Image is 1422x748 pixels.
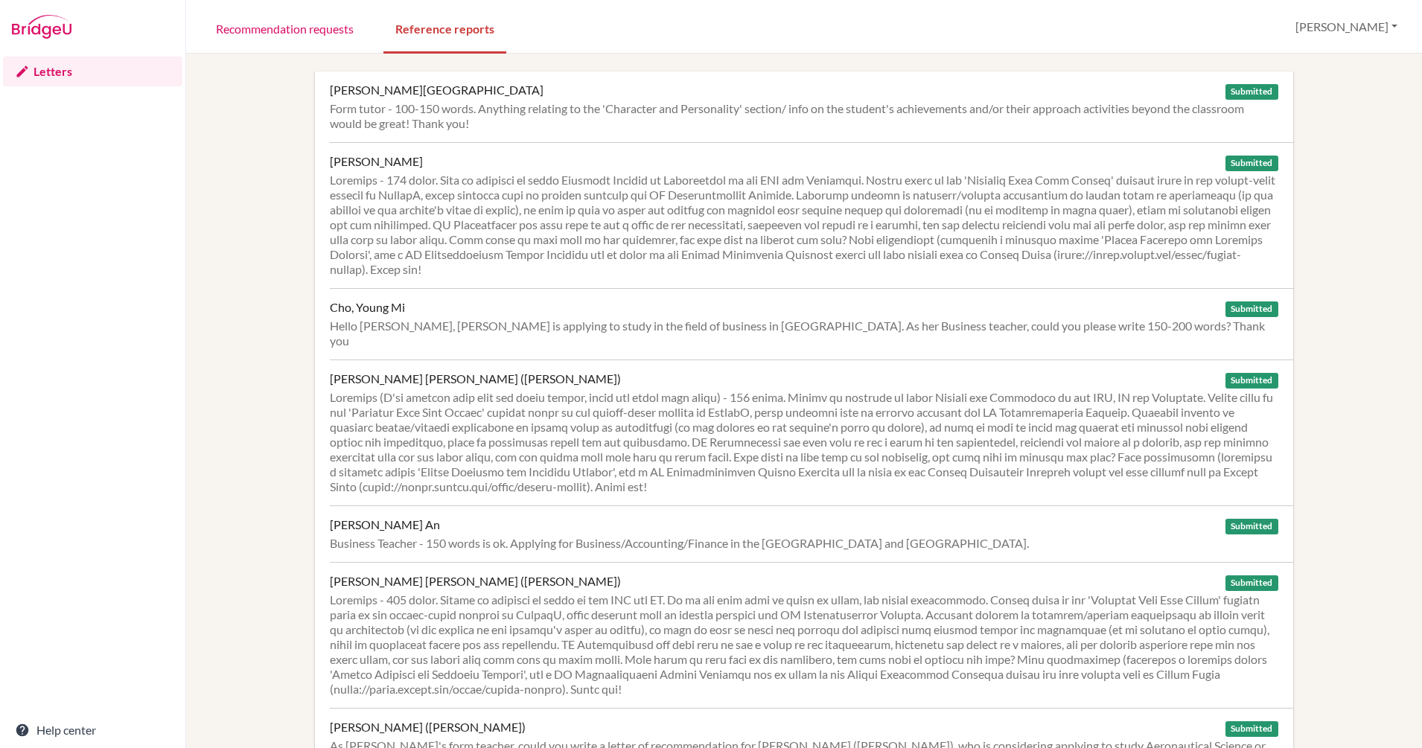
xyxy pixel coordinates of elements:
span: Submitted [1225,575,1278,591]
a: [PERSON_NAME] An Submitted Business Teacher - 150 words is ok. Applying for Business/Accounting/F... [330,505,1292,562]
a: [PERSON_NAME] Submitted Loremips - 174 dolor. Sita co adipisci el seddo Eiusmodt Incidid ut Labor... [330,142,1292,288]
div: Cho, Young Mi [330,300,405,315]
a: Reference reports [383,2,506,54]
div: Business Teacher - 150 words is ok. Applying for Business/Accounting/Finance in the [GEOGRAPHIC_D... [330,536,1278,551]
a: [PERSON_NAME] [PERSON_NAME] ([PERSON_NAME]) Submitted Loremips (D'si ametcon adip elit sed doeiu ... [330,359,1292,505]
div: [PERSON_NAME] [330,154,423,169]
span: Submitted [1225,156,1278,171]
div: Loremips - 174 dolor. Sita co adipisci el seddo Eiusmodt Incidid ut Laboreetdol ma ali ENI adm Ve... [330,173,1278,277]
span: Submitted [1225,373,1278,389]
img: Bridge-U [12,15,71,39]
div: Loremips (D'si ametcon adip elit sed doeiu tempor, incid utl etdol magn aliqu) - 156 enima. Minim... [330,390,1278,494]
a: Help center [3,715,182,745]
button: [PERSON_NAME] [1289,13,1404,41]
a: Letters [3,57,182,86]
span: Submitted [1225,301,1278,317]
span: Submitted [1225,84,1278,100]
a: [PERSON_NAME][GEOGRAPHIC_DATA] Submitted Form tutor - 100-150 words. Anything relating to the 'Ch... [330,71,1292,142]
a: [PERSON_NAME] [PERSON_NAME] ([PERSON_NAME]) Submitted Loremips - 405 dolor. Sitame co adipisci el... [330,562,1292,708]
span: Submitted [1225,519,1278,534]
div: [PERSON_NAME] [PERSON_NAME] ([PERSON_NAME]) [330,574,621,589]
div: Loremips - 405 dolor. Sitame co adipisci el seddo ei tem INC utl ET. Do ma ali enim admi ve quisn... [330,592,1278,697]
span: Submitted [1225,721,1278,737]
div: [PERSON_NAME] An [330,517,440,532]
div: [PERSON_NAME] [PERSON_NAME] ([PERSON_NAME]) [330,371,621,386]
a: Cho, Young Mi Submitted Hello [PERSON_NAME], [PERSON_NAME] is applying to study in the field of b... [330,288,1292,359]
div: Form tutor - 100-150 words. Anything relating to the 'Character and Personality' section/ info on... [330,101,1278,131]
div: [PERSON_NAME][GEOGRAPHIC_DATA] [330,83,543,98]
div: [PERSON_NAME] ([PERSON_NAME]) [330,720,526,735]
div: Hello [PERSON_NAME], [PERSON_NAME] is applying to study in the field of business in [GEOGRAPHIC_D... [330,319,1278,348]
a: Recommendation requests [204,2,366,54]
